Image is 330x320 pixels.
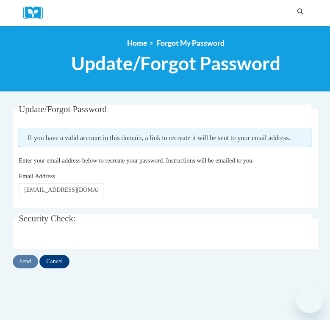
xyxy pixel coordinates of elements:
span: Enter your email address below to recreate your password. Instructions will be emailed to you. [19,157,254,164]
button: Search [294,7,307,17]
input: Cancel [39,255,69,268]
a: Home [127,39,147,47]
span: Forgot My Password [157,39,225,47]
span: Email Address [19,173,55,179]
span: If you have a valid account in this domain, a link to recreate it will be sent to your email addr... [19,129,311,147]
iframe: Button to launch messaging window [296,286,323,313]
a: Cox Campus [23,6,49,19]
img: Logo brand [23,6,49,19]
span: Security Check: [19,213,76,223]
span: Update/Forgot Password [71,52,280,74]
input: Email [19,183,103,197]
span: Update/Forgot Password [19,104,107,114]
